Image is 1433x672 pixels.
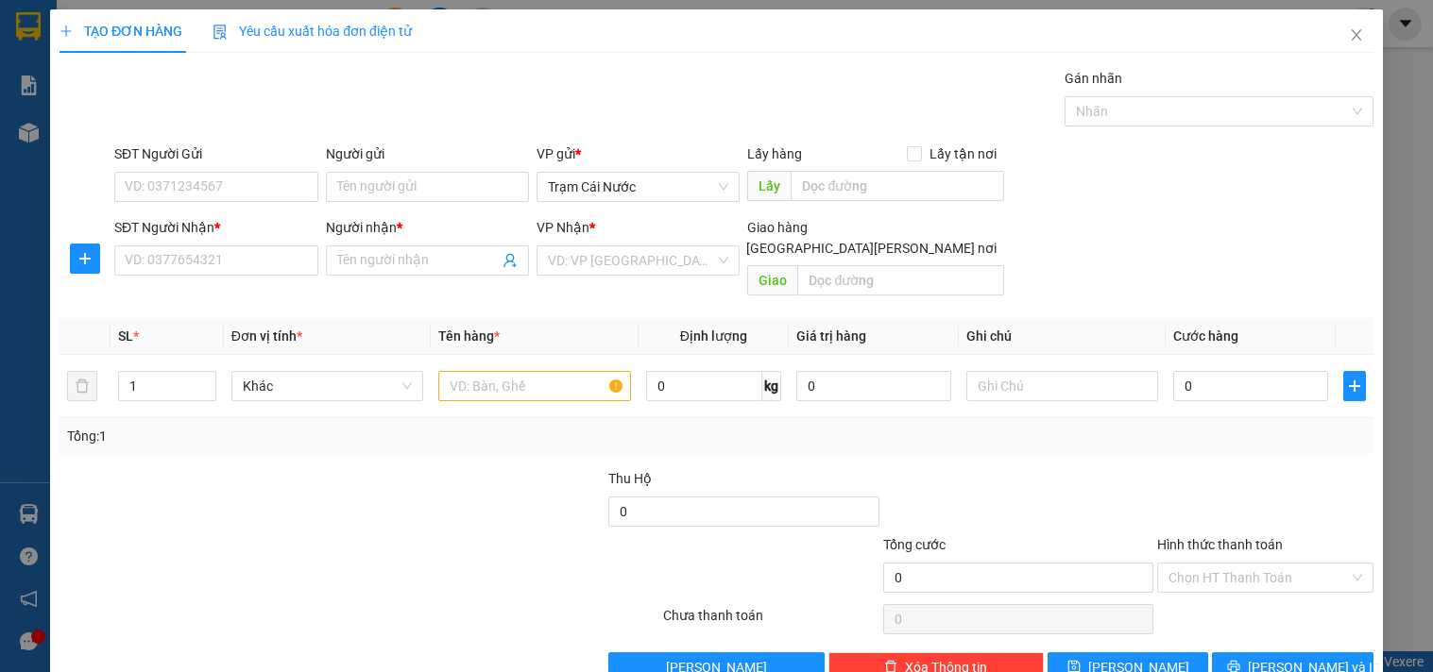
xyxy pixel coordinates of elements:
[1065,71,1122,86] label: Gán nhãn
[959,318,1166,355] th: Ghi chú
[503,253,518,268] span: user-add
[798,265,1004,295] input: Dọc đường
[114,217,317,238] div: SĐT Người Nhận
[537,220,589,235] span: VP Nhận
[213,25,228,40] img: icon
[537,143,740,164] div: VP gửi
[796,328,866,344] span: Giá trị hàng
[1343,371,1366,401] button: plus
[748,220,809,235] span: Giao hàng
[1157,537,1283,552] label: Hình thức thanh toán
[60,24,182,39] span: TẠO ĐƠN HÀNG
[67,371,97,401] button: delete
[71,251,99,266] span: plus
[1344,378,1365,394] span: plus
[661,605,880,638] div: Chưa thanh toán
[922,143,1004,164] span: Lấy tận nơi
[966,371,1158,401] input: Ghi Chú
[1349,27,1364,42] span: close
[883,537,946,552] span: Tổng cước
[548,173,728,201] span: Trạm Cái Nước
[1173,328,1238,344] span: Cước hàng
[762,371,781,401] span: kg
[680,328,747,344] span: Định lượng
[748,265,798,295] span: Giao
[608,471,652,486] span: Thu Hộ
[739,238,1004,259] span: [GEOGRAPHIC_DATA][PERSON_NAME] nơi
[60,25,73,38] span: plus
[796,371,951,401] input: 0
[438,371,630,401] input: VD: Bàn, Ghế
[231,328,302,344] span: Đơn vị tính
[792,171,1004,201] input: Dọc đường
[243,372,412,400] span: Khác
[748,146,803,161] span: Lấy hàng
[326,217,529,238] div: Người nhận
[326,143,529,164] div: Người gửi
[748,171,792,201] span: Lấy
[114,143,317,164] div: SĐT Người Gửi
[67,426,554,446] div: Tổng: 1
[1330,9,1383,62] button: Close
[213,24,412,39] span: Yêu cầu xuất hóa đơn điện tử
[438,328,500,344] span: Tên hàng
[118,328,133,344] span: SL
[70,244,100,274] button: plus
